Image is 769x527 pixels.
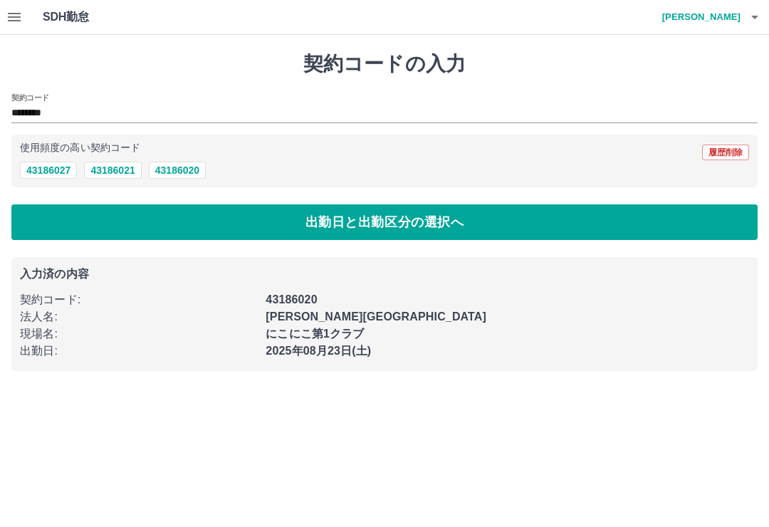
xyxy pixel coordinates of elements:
button: 43186021 [84,162,141,179]
p: 法人名 : [20,308,257,325]
b: 43186020 [266,293,317,306]
b: [PERSON_NAME][GEOGRAPHIC_DATA] [266,311,486,323]
b: にこにこ第1クラブ [266,328,364,340]
p: 使用頻度の高い契約コード [20,143,140,153]
h2: 契約コード [11,92,49,103]
button: 出勤日と出勤区分の選択へ [11,204,758,240]
p: 出勤日 : [20,343,257,360]
button: 43186020 [149,162,206,179]
p: 契約コード : [20,291,257,308]
button: 43186027 [20,162,77,179]
p: 現場名 : [20,325,257,343]
p: 入力済の内容 [20,268,749,280]
b: 2025年08月23日(土) [266,345,371,357]
button: 履歴削除 [702,145,749,160]
h1: 契約コードの入力 [11,52,758,76]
